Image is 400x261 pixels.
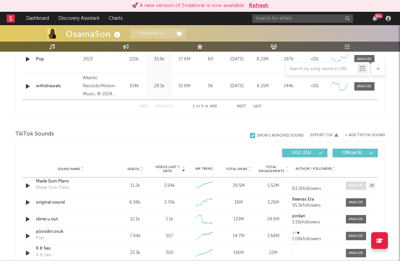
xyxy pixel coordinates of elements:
a: withdrawals [36,83,80,90]
a: ☆★ [292,231,339,236]
a: původní zvuk [36,228,106,235]
span: Author / Followers [296,167,332,171]
button: First [139,105,148,108]
div: 6.98k [120,199,151,206]
span: Total Engagements [258,165,285,173]
strong: . [292,250,293,254]
div: Atlantic Records/Motion Music, © 2024 OsamaSon under exclusive license to Atlantic Recording Corp... [83,74,120,98]
div: Show 1 Removed Sound [257,134,304,138]
div: 17.8M [174,56,195,63]
div: Made Sum Plans [36,185,70,191]
strong: jordan [292,214,305,218]
input: Search by song name or URL [286,66,357,72]
a: Made Sum Plans [36,178,106,185]
span: Official ( 6 ) [337,151,368,155]
a: original sound [36,199,106,206]
div: 🚀 A new version of Sodatone is now available. [132,2,246,10]
div: Pop [36,235,44,242]
div: 1.1k [166,216,173,223]
div: 12.1k [120,216,151,223]
a: Keenas Era [292,197,339,202]
a: X & Sex [36,245,106,252]
div: 5.52M [258,182,289,189]
div: <5% [303,83,326,90]
strong: . [292,180,293,185]
div: 116M [223,250,254,256]
div: 60 [199,56,222,63]
a: jordan [292,214,339,219]
a: Discovery Assistant [54,12,104,25]
button: Official(6) [332,149,378,157]
div: 6.21M [252,83,274,90]
div: X & Sex [36,252,51,259]
div: 10.8M [174,83,195,90]
div: 99 + [374,13,383,18]
button: + Add TikTok Sound [338,134,385,137]
div: 222k [123,56,145,63]
div: 1.15k followers [292,220,339,225]
div: 1.08k followers [292,237,339,242]
div: 300 [166,250,173,256]
a: Charts [104,12,127,25]
div: 63.2k followers [292,187,339,191]
div: 3.79k [164,199,175,206]
div: 3.94k [164,182,175,189]
div: 104k [123,83,145,90]
div: 11.2k [120,182,151,189]
div: 1 5 400 [186,103,223,111]
button: UGC(151) [282,149,327,157]
span: UGC ( 151 ) [286,151,317,155]
div: 133M [223,216,254,223]
a: slime u out [36,216,106,223]
div: 3.25M [258,199,289,206]
div: 144k [277,83,300,90]
a: . [292,250,339,255]
div: 287k [277,56,300,63]
button: 99+ [372,16,377,21]
span: Sound Name [58,167,80,171]
div: 1.68M [258,233,289,240]
div: 7.94k [120,233,151,240]
div: 29.5M [223,182,254,189]
div: <5% [303,56,326,63]
span: TikTok Sounds [15,130,54,138]
div: OsamaSon [66,29,122,40]
div: 557 [166,233,173,240]
div: 14.7M [223,233,254,240]
button: Export CSV [310,133,338,137]
div: 95.1k followers [292,203,339,208]
a: Dashboard [21,12,54,25]
div: 23.3k [120,250,151,256]
span: of [205,105,209,108]
div: 29.1k [148,83,170,90]
div: 6M Trend [188,166,220,171]
div: 24.8M [258,216,289,223]
button: Previous [155,105,173,108]
button: + Add TikTok Sound [345,134,385,137]
button: Last [253,105,262,108]
strong: ☆★ [292,231,300,235]
span: Videos [127,167,139,171]
a: . [292,180,339,185]
a: Pop [36,56,80,63]
div: 56 [199,83,222,90]
div: 2023 [83,55,120,63]
span: to [196,105,200,108]
div: 33.8k [148,56,170,63]
button: Next [237,105,246,108]
input: Search for artists [252,14,353,23]
strong: Keenas Era [292,197,314,202]
span: Total Views [226,167,247,171]
div: [DATE] [226,56,248,63]
div: 18M [223,199,254,206]
div: [DATE] [226,83,248,90]
div: 22M [258,250,289,256]
button: Tracking [131,29,173,39]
